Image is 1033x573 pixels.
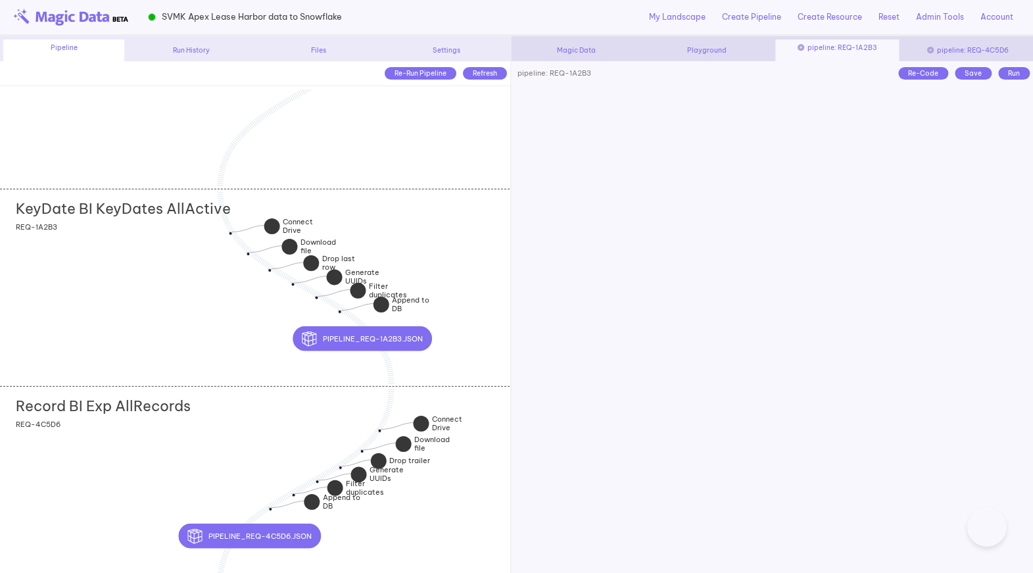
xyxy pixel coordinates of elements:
[363,449,429,466] div: Download file
[250,524,392,549] div: pipeline_REQ-4C5D6.json
[323,493,360,511] strong: Append to DB
[16,397,191,414] h2: Record BI Exp AllRecords
[389,456,430,465] strong: Drop trailer
[878,11,900,23] a: Reset
[341,310,406,327] div: Append to DB
[432,414,462,432] strong: Connect Drive
[463,67,507,80] div: Refresh
[249,252,315,269] div: Download file
[272,507,337,524] div: Append to DB
[283,217,313,235] strong: Connect Drive
[798,11,862,23] a: Create Resource
[131,45,252,55] div: Run History
[341,466,400,482] div: Drop trailer
[386,45,507,55] div: Settings
[980,11,1013,23] a: Account
[775,39,900,61] div: pipeline: REQ-1A2B3
[385,67,456,80] div: Re-Run Pipeline
[179,524,321,549] button: pipeline_REQ-4C5D6.json
[346,479,384,497] strong: Filter duplicates
[293,326,432,351] button: pipeline_REQ-1A2B3.json
[644,45,769,55] div: Playground
[322,254,355,272] strong: Drop last row
[271,268,337,286] div: Drop last row
[898,67,948,80] div: Re-Code
[722,11,781,23] a: Create Pipeline
[318,296,383,313] div: Filter duplicates
[369,282,407,299] strong: Filter duplicates
[295,493,360,511] div: Filter duplicates
[16,222,57,232] span: REQ-1A2B3
[300,237,336,255] strong: Download file
[381,429,446,446] div: Connect Drive
[345,268,379,286] strong: Generate UUIDs
[967,507,1007,547] iframe: Toggle Customer Support
[511,61,591,86] div: pipeline: REQ-1A2B3
[16,200,231,217] h2: KeyDate BI KeyDates AllActive
[905,45,1030,55] div: pipeline: REQ-4C5D6
[514,45,638,55] div: Magic Data
[318,480,384,497] div: Generate UUIDs
[16,420,60,429] span: REQ-4C5D6
[13,9,128,26] img: beta-logo.png
[392,295,429,313] strong: Append to DB
[258,45,379,55] div: Files
[294,282,360,299] div: Generate UUIDs
[414,435,450,453] strong: Download file
[362,326,501,351] div: pipeline_REQ-1A2B3.json
[162,11,342,23] span: SVMK Apex Lease Harbor data to Snowflake
[649,11,706,23] a: My Landscape
[955,67,992,80] div: Save
[231,232,297,249] div: Connect Drive
[998,67,1030,80] div: Run
[3,39,124,61] div: Pipeline
[370,465,404,483] strong: Generate UUIDs
[916,11,964,23] a: Admin Tools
